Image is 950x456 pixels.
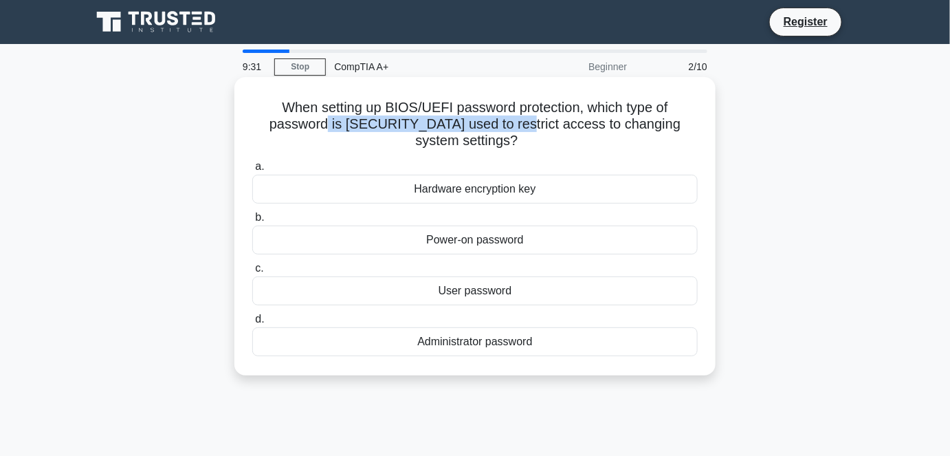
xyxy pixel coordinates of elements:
[252,327,698,356] div: Administrator password
[326,53,515,80] div: CompTIA A+
[255,313,264,325] span: d.
[252,276,698,305] div: User password
[255,262,263,274] span: c.
[635,53,716,80] div: 2/10
[274,58,326,76] a: Stop
[515,53,635,80] div: Beginner
[252,175,698,204] div: Hardware encryption key
[251,99,699,150] h5: When setting up BIOS/UEFI password protection, which type of password is [SECURITY_DATA] used to ...
[775,13,836,30] a: Register
[255,211,264,223] span: b.
[255,160,264,172] span: a.
[252,226,698,254] div: Power-on password
[234,53,274,80] div: 9:31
